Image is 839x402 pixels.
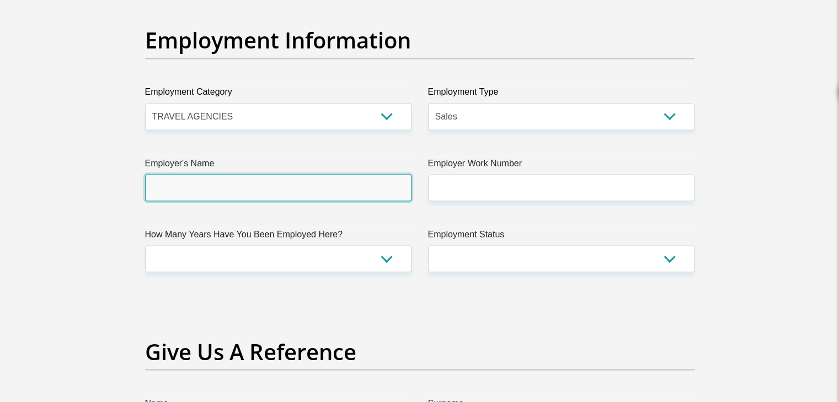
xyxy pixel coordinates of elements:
[145,174,412,201] input: Employer's Name
[145,85,412,103] label: Employment Category
[145,227,412,245] label: How Many Years Have You Been Employed Here?
[145,338,694,365] h2: Give Us A Reference
[428,174,694,201] input: Employer Work Number
[428,227,694,245] label: Employment Status
[428,85,694,103] label: Employment Type
[428,156,694,174] label: Employer Work Number
[145,156,412,174] label: Employer's Name
[145,27,694,53] h2: Employment Information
